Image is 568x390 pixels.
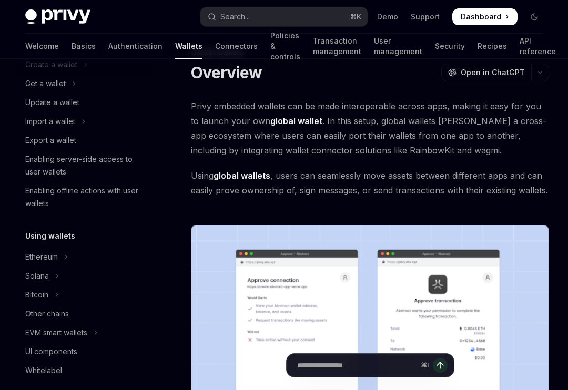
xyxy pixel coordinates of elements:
[526,8,543,25] button: Toggle dark mode
[214,170,270,181] strong: global wallets
[175,34,202,59] a: Wallets
[17,361,151,380] a: Whitelabel
[25,289,48,301] div: Bitcoin
[25,251,58,263] div: Ethereum
[461,67,525,78] span: Open in ChatGPT
[17,93,151,112] a: Update a wallet
[377,12,398,22] a: Demo
[374,34,422,59] a: User management
[478,34,507,59] a: Recipes
[25,345,77,358] div: UI components
[441,64,531,81] button: Open in ChatGPT
[25,34,59,59] a: Welcome
[17,304,151,323] a: Other chains
[17,181,151,213] a: Enabling offline actions with user wallets
[191,168,549,198] span: Using , users can seamlessly move assets between different apps and can easily prove ownership of...
[433,358,448,373] button: Send message
[17,150,151,181] a: Enabling server-side access to user wallets
[17,112,151,131] button: Toggle Import a wallet section
[108,34,163,59] a: Authentication
[17,342,151,361] a: UI components
[25,326,87,339] div: EVM smart wallets
[17,323,151,342] button: Toggle EVM smart wallets section
[270,116,322,126] strong: global wallet
[191,63,262,82] h1: Overview
[72,34,96,59] a: Basics
[297,354,417,377] input: Ask a question...
[17,266,151,285] button: Toggle Solana section
[25,364,62,377] div: Whitelabel
[270,34,300,59] a: Policies & controls
[215,34,258,59] a: Connectors
[200,7,367,26] button: Open search
[191,99,549,158] span: Privy embedded wallets can be made interoperable across apps, making it easy for you to launch yo...
[452,8,518,25] a: Dashboard
[25,153,145,178] div: Enabling server-side access to user wallets
[25,9,90,24] img: dark logo
[17,248,151,266] button: Toggle Ethereum section
[25,184,145,210] div: Enabling offline actions with user wallets
[25,134,76,147] div: Export a wallet
[411,12,440,22] a: Support
[25,307,69,320] div: Other chains
[25,230,75,242] h5: Using wallets
[435,34,465,59] a: Security
[520,34,556,59] a: API reference
[25,270,49,282] div: Solana
[17,131,151,150] a: Export a wallet
[461,12,501,22] span: Dashboard
[17,74,151,93] button: Toggle Get a wallet section
[17,285,151,304] button: Toggle Bitcoin section
[350,13,361,21] span: ⌘ K
[313,34,361,59] a: Transaction management
[25,77,66,90] div: Get a wallet
[220,11,250,23] div: Search...
[25,115,75,128] div: Import a wallet
[25,96,79,109] div: Update a wallet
